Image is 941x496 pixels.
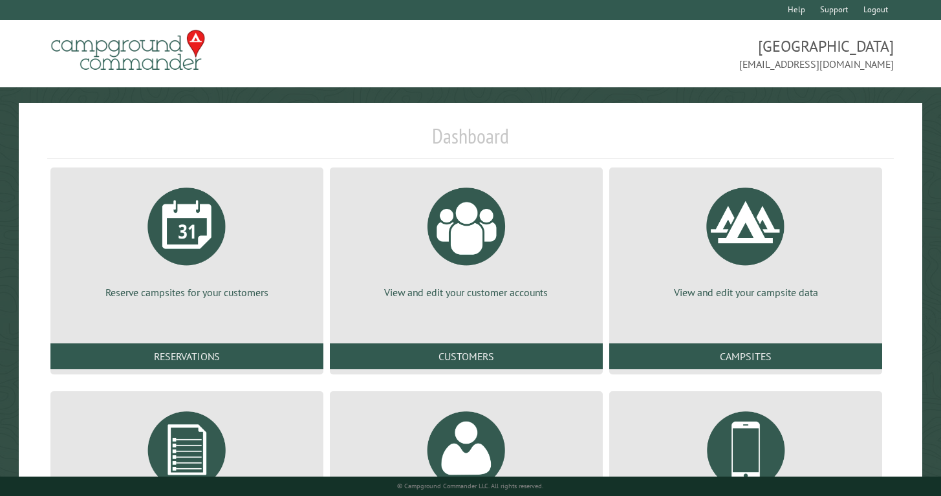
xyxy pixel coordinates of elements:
p: View and edit your customer accounts [345,285,587,299]
a: View and edit your campsite data [625,178,867,299]
a: Reservations [50,343,323,369]
h1: Dashboard [47,124,894,159]
small: © Campground Commander LLC. All rights reserved. [397,482,543,490]
p: Reserve campsites for your customers [66,285,308,299]
p: View and edit your campsite data [625,285,867,299]
span: [GEOGRAPHIC_DATA] [EMAIL_ADDRESS][DOMAIN_NAME] [471,36,894,72]
img: Campground Commander [47,25,209,76]
a: Reserve campsites for your customers [66,178,308,299]
a: Customers [330,343,603,369]
a: View and edit your customer accounts [345,178,587,299]
a: Campsites [609,343,882,369]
